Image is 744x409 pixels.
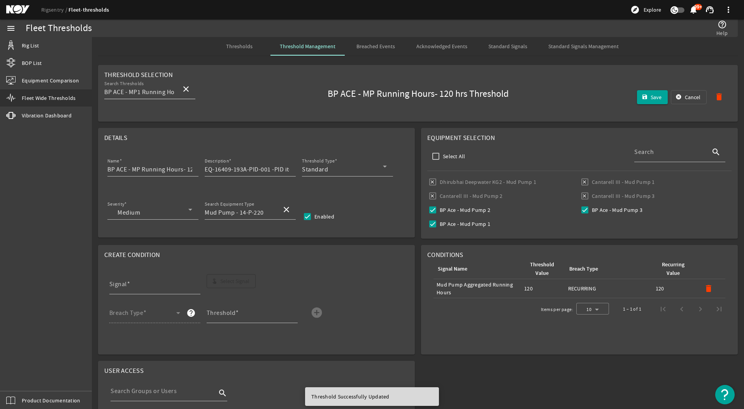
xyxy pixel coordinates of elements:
[438,265,467,273] div: Signal Name
[226,44,253,49] span: Thresholds
[437,281,518,296] div: Mud Pump Aggregated Running Hours
[590,206,642,214] label: BP Ace - Mud Pump 3
[104,367,144,375] span: User Access
[107,201,125,207] mat-label: Severity
[181,84,191,94] mat-icon: close
[541,306,573,313] div: Items per page:
[104,134,127,142] span: Details
[6,24,16,33] mat-icon: menu
[642,94,648,100] mat-icon: save
[104,251,160,259] span: Create Condition
[22,59,42,67] span: BOP List
[104,71,173,79] span: Threshold Selection
[627,3,664,16] button: Explore
[22,94,75,102] span: Fleet Wide Thresholds
[186,308,196,318] mat-icon: help
[261,88,575,100] h1: BP ACE - MP Running Hours- 120 hrs Threshold
[671,90,707,104] button: Cancel
[569,265,598,273] div: Breach Type
[715,385,735,404] button: Open Resource Center
[427,251,463,259] span: Conditions
[109,309,144,317] mat-label: Breach Type
[657,260,690,278] div: Recurring Value
[548,44,619,49] span: Standard Signals Management
[705,5,714,14] mat-icon: support_agent
[651,93,662,101] span: Save
[689,5,698,14] mat-icon: notifications
[356,44,395,49] span: Breached Events
[437,265,515,273] div: Signal Name
[718,20,727,29] mat-icon: help_outline
[6,111,16,120] mat-icon: vibration
[637,90,668,104] button: Save
[302,158,335,164] mat-label: Threshold Type
[104,81,144,87] mat-label: Search Thresholds
[441,152,465,160] label: Select All
[22,397,80,404] span: Product Documentation
[438,206,490,214] label: BP Ace - Mud Pump 2
[416,44,467,49] span: Acknowledged Events
[685,93,700,101] span: Cancel
[689,6,697,14] button: 99+
[104,87,175,97] input: Search
[205,201,254,207] mat-label: Search Equipment Type
[630,5,640,14] mat-icon: explore
[623,305,641,313] div: 1 – 1 of 1
[22,112,72,119] span: Vibration Dashboard
[719,0,738,19] button: more_vert
[107,158,119,164] mat-label: Name
[568,285,649,292] div: RECURRING
[302,166,328,173] span: Standard
[634,148,654,156] mat-label: Search
[711,147,721,157] mat-icon: search
[22,42,39,49] span: Rig List
[716,29,728,37] span: Help
[280,44,335,49] span: Threshold Management
[107,209,140,217] mat-select-trigger: Medium
[704,284,713,293] mat-icon: delete
[644,6,661,14] span: Explore
[313,213,334,220] label: Enabled
[524,285,562,292] div: 120
[427,134,495,142] span: Equipment Selection
[26,24,92,32] div: Fleet Thresholds
[68,6,109,14] a: Fleet-thresholds
[218,388,227,398] i: search
[109,280,127,288] mat-label: Signal
[305,387,436,406] div: Threshold Successfully Updated
[111,386,216,396] input: Search Groups or Users
[207,309,236,317] mat-label: Threshold
[525,260,559,278] div: Threshold Value
[488,44,527,49] span: Standard Signals
[438,220,490,228] label: BP Ace - Mud Pump 1
[205,208,275,217] input: Search
[676,94,682,100] mat-icon: cancel
[41,6,68,13] a: Rigsentry
[714,92,724,101] mat-icon: delete
[22,77,79,84] span: Equipment Comparison
[656,285,693,292] div: 120
[282,205,291,214] mat-icon: close
[205,158,229,164] mat-label: Description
